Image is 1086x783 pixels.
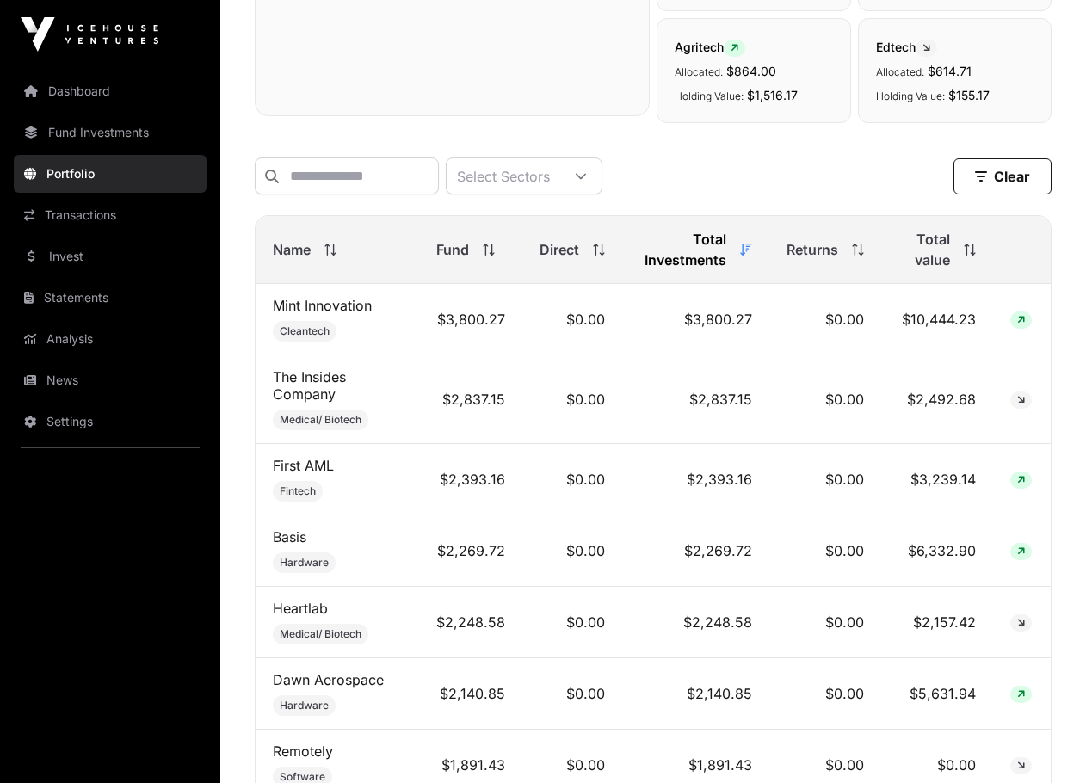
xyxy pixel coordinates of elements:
a: News [14,361,207,399]
span: Allocated: [675,65,723,78]
span: Holding Value: [876,89,945,102]
td: $2,269.72 [622,515,769,587]
iframe: Chat Widget [1000,700,1086,783]
a: Heartlab [273,600,328,617]
a: Statements [14,279,207,317]
td: $5,631.94 [881,658,993,730]
td: $10,444.23 [881,284,993,355]
td: $3,800.27 [622,284,769,355]
td: $0.00 [769,515,881,587]
td: $0.00 [522,444,622,515]
td: $0.00 [522,355,622,444]
a: The Insides Company [273,368,346,403]
td: $3,800.27 [419,284,522,355]
span: Fintech [280,484,316,498]
td: $0.00 [769,355,881,444]
span: $155.17 [948,88,990,102]
td: $2,140.85 [622,658,769,730]
a: Portfolio [14,155,207,193]
span: Fund [436,239,469,260]
td: $0.00 [522,284,622,355]
span: Medical/ Biotech [280,627,361,641]
td: $3,239.14 [881,444,993,515]
button: Clear [953,158,1052,194]
div: Select Sectors [447,158,560,194]
td: $2,140.85 [419,658,522,730]
td: $0.00 [522,587,622,658]
td: $2,248.58 [622,587,769,658]
img: Icehouse Ventures Logo [21,17,158,52]
td: $0.00 [769,658,881,730]
span: Hardware [280,699,329,712]
a: Remotely [273,743,333,760]
span: Cleantech [280,324,330,338]
td: $2,837.15 [419,355,522,444]
td: $2,837.15 [622,355,769,444]
span: $1,516.17 [747,88,798,102]
a: Dawn Aerospace [273,671,384,688]
td: $0.00 [769,444,881,515]
a: Transactions [14,196,207,234]
td: $2,393.16 [622,444,769,515]
td: $0.00 [769,587,881,658]
a: Analysis [14,320,207,358]
span: Medical/ Biotech [280,413,361,427]
a: Settings [14,403,207,441]
td: $2,492.68 [881,355,993,444]
span: Agritech [675,40,745,54]
span: $614.71 [928,64,972,78]
td: $0.00 [522,658,622,730]
span: Holding Value: [675,89,744,102]
td: $2,248.58 [419,587,522,658]
td: $2,157.42 [881,587,993,658]
span: Allocated: [876,65,924,78]
a: Fund Investments [14,114,207,151]
td: $2,269.72 [419,515,522,587]
span: Name [273,239,311,260]
a: Basis [273,528,306,546]
td: $2,393.16 [419,444,522,515]
span: Total Investments [639,229,726,270]
span: $864.00 [726,64,776,78]
a: Dashboard [14,72,207,110]
td: $0.00 [769,284,881,355]
a: Mint Innovation [273,297,372,314]
span: Returns [787,239,838,260]
a: First AML [273,457,334,474]
span: Total value [898,229,950,270]
span: Edtech [876,40,937,54]
span: Hardware [280,556,329,570]
td: $6,332.90 [881,515,993,587]
span: Direct [540,239,579,260]
a: Invest [14,237,207,275]
td: $0.00 [522,515,622,587]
